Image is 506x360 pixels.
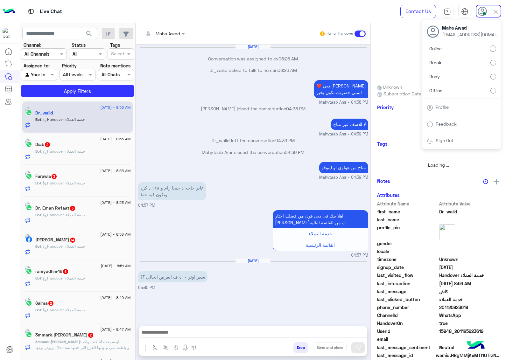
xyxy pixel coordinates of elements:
[138,182,206,200] p: 14/1/2025, 4:57 PM
[377,264,438,271] span: signup_date
[377,208,438,215] span: first_name
[100,168,130,174] span: [DATE] - 8:56 AM
[26,300,32,306] img: WhatsApp
[88,333,93,338] span: 2
[25,107,31,113] img: picture
[41,149,85,154] span: : Handover خدمة العملاء
[275,138,295,143] span: 04:39 PM
[439,208,500,215] span: Dr_walid
[101,263,130,269] span: [DATE] - 8:51 AM
[85,30,93,38] span: search
[331,119,368,130] p: 14/1/2025, 4:39 PM
[319,131,368,137] span: Mahytaab Amr - 04:39 PM
[377,352,435,359] span: last_message_id
[436,352,500,359] span: wamid.HBgMMjAxMTI1OTIzNjE5FQIAEhggQzQ1N0I5OThGQzY4MjQxOTQzREE3RUZBODFCRUU5MkUA
[377,328,438,335] span: UserId
[439,296,500,303] span: خدمة العملاء
[377,280,438,287] span: last_interaction
[21,85,134,97] button: Apply Filters
[26,173,32,179] img: WhatsApp
[379,114,498,125] div: loading...
[377,320,438,327] span: HandoverOn
[377,296,438,303] span: last_clicked_button
[441,5,453,18] a: tab
[377,200,438,207] span: Attribute Name
[429,73,440,80] span: Busy
[25,329,31,335] img: picture
[427,138,433,144] img: tab
[41,117,85,122] span: : Handover خدمة العملاء
[160,342,171,353] button: Trigger scenario
[377,224,438,239] span: profile_pic
[377,256,438,263] span: timezone
[439,272,500,279] span: Handover خدمة العملاء
[41,308,85,312] span: : Handover خدمة العملاء
[377,141,500,147] h6: Tags
[429,59,441,66] span: Break
[377,84,402,90] span: Unknown
[171,342,181,353] button: create order
[327,31,353,36] small: Human Handover
[25,171,31,177] img: picture
[35,332,94,338] h5: 3mmark.Tony
[26,331,32,338] img: WhatsApp
[377,344,438,351] span: last_message_sentiment
[278,56,298,61] span: 08:26 AM
[377,304,438,311] span: phone_number
[35,142,51,147] h5: Diab
[138,149,368,156] p: Mahytaab Amr closed the conversation
[383,90,439,97] span: Subscription Date : [DATE]
[490,88,496,93] input: Offline
[100,327,130,332] span: [DATE] - 8:47 AM
[3,5,15,18] img: Logo
[377,104,394,110] h6: Priority
[52,174,57,179] span: 3
[27,7,35,15] img: tab
[138,105,368,112] p: [PERSON_NAME] joined the conversation
[35,308,41,312] span: Bot
[377,312,438,319] span: ChannelId
[293,342,308,353] button: Drop
[25,139,31,145] img: picture
[439,200,500,207] span: Attribute Value
[429,45,442,52] span: Online
[319,100,368,106] span: Mahytaab Amr - 04:38 PM
[439,280,500,287] span: 2025-08-14T05:56:18.221Z
[138,271,207,282] p: 13/8/2025, 5:45 PM
[427,105,433,111] img: tab
[138,137,368,144] p: Dr_walid left the conversation
[110,42,120,48] label: Tags
[436,138,453,143] a: Sign Out
[35,269,69,274] h5: ramyadhm46
[35,110,53,116] h5: Dr_walid
[377,248,438,255] span: locale
[138,55,368,62] p: Conversation was assigned to cx
[313,342,347,353] button: Send and close
[278,67,297,73] span: 08:26 AM
[444,8,451,15] img: tab
[436,104,449,110] a: Profile
[439,224,455,240] img: picture
[377,216,438,223] span: last_name
[273,210,368,228] p: 14/1/2025, 4:57 PM
[70,238,75,243] span: 14
[461,8,468,15] img: tab
[26,268,32,274] img: WhatsApp
[309,231,332,236] span: خدمة العملاء
[41,244,85,249] span: : Handover خدمة العملاء
[439,240,500,247] span: null
[40,7,62,16] p: Live Chat
[285,149,304,155] span: 04:39 PM
[163,345,168,350] img: Trigger scenario
[100,62,130,69] label: Note mentions
[428,162,449,168] span: Loading ...
[70,206,75,211] span: 5
[429,87,442,94] span: Offline
[400,5,436,18] a: Contact Us
[35,117,41,122] span: Bot
[351,253,368,259] span: 04:57 PM
[314,80,368,98] p: 14/1/2025, 4:38 PM
[3,28,14,39] img: 1403182699927242
[35,205,76,211] h5: Dr. Eman Refaat
[427,121,433,128] img: tab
